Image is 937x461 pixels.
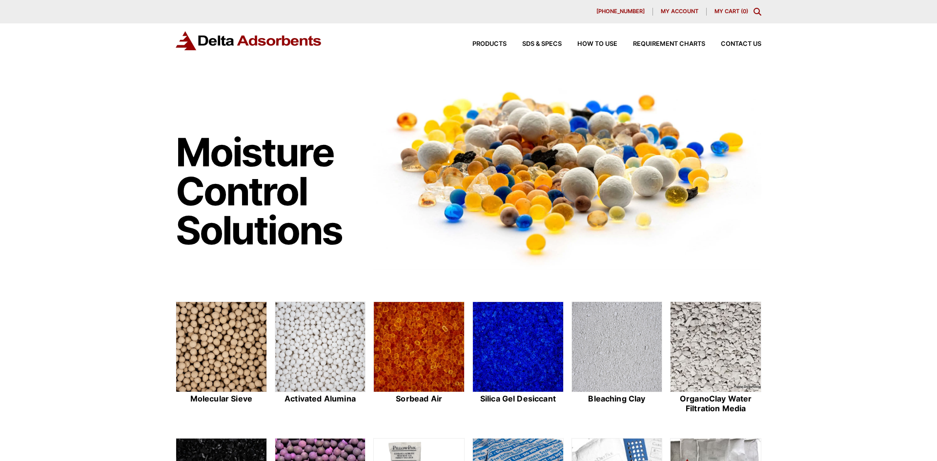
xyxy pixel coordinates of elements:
h2: Activated Alumina [275,394,366,403]
img: Delta Adsorbents [176,31,322,50]
h2: Molecular Sieve [176,394,267,403]
a: [PHONE_NUMBER] [589,8,653,16]
a: My Cart (0) [714,8,748,15]
a: How to Use [562,41,617,47]
h2: Silica Gel Desiccant [472,394,564,403]
a: Products [457,41,507,47]
span: How to Use [577,41,617,47]
h2: OrganoClay Water Filtration Media [670,394,761,413]
h2: Sorbead Air [373,394,465,403]
a: My account [653,8,707,16]
a: OrganoClay Water Filtration Media [670,301,761,415]
h2: Bleaching Clay [571,394,663,403]
span: Requirement Charts [633,41,705,47]
span: Contact Us [721,41,761,47]
span: SDS & SPECS [522,41,562,47]
a: Activated Alumina [275,301,366,415]
span: Products [472,41,507,47]
a: Contact Us [705,41,761,47]
a: Bleaching Clay [571,301,663,415]
span: My account [661,9,698,14]
img: Image [373,74,761,270]
a: Sorbead Air [373,301,465,415]
a: Silica Gel Desiccant [472,301,564,415]
div: Toggle Modal Content [754,8,761,16]
span: [PHONE_NUMBER] [596,9,645,14]
a: SDS & SPECS [507,41,562,47]
a: Molecular Sieve [176,301,267,415]
a: Requirement Charts [617,41,705,47]
h1: Moisture Control Solutions [176,133,364,250]
span: 0 [743,8,746,15]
